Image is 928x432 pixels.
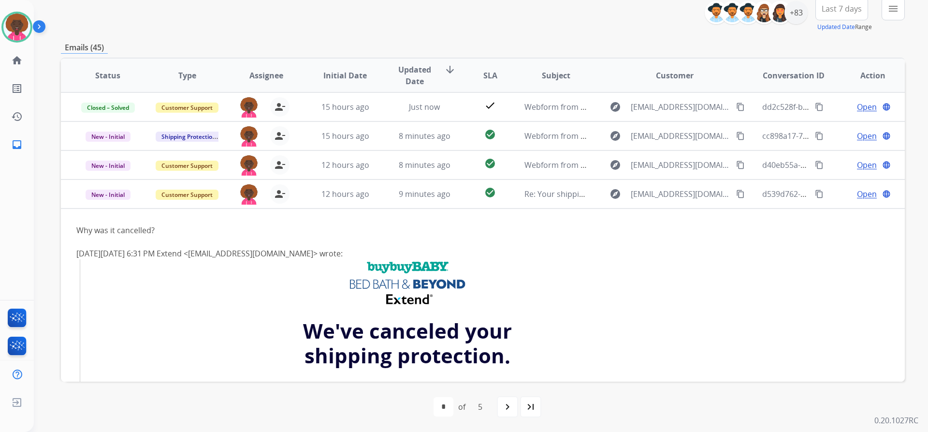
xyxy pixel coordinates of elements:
[525,401,536,413] mat-icon: last_page
[11,139,23,150] mat-icon: inbox
[882,103,891,111] mat-icon: language
[609,159,621,171] mat-icon: explore
[483,70,497,81] span: SLA
[11,111,23,122] mat-icon: history
[484,187,496,198] mat-icon: check_circle
[458,401,465,413] div: of
[815,190,824,198] mat-icon: content_copy
[784,1,808,24] div: +83
[815,161,824,169] mat-icon: content_copy
[631,130,730,142] span: [EMAIL_ADDRESS][DOMAIN_NAME]
[444,64,456,75] mat-icon: arrow_downward
[502,401,513,413] mat-icon: navigate_next
[81,103,135,113] span: Closed – Solved
[817,23,855,31] button: Updated Date
[156,161,218,171] span: Customer Support
[609,188,621,200] mat-icon: explore
[76,224,731,236] div: Why was it cancelled?
[762,189,912,199] span: d539d762-175c-4202-b8ba-57c83234e316
[274,130,286,142] mat-icon: person_remove
[303,317,512,369] strong: We've canceled your shipping protection.
[321,131,369,141] span: 15 hours ago
[470,397,490,417] div: 5
[609,130,621,142] mat-icon: explore
[393,64,437,87] span: Updated Date
[484,158,496,169] mat-icon: check_circle
[86,161,130,171] span: New - Initial
[857,188,877,200] span: Open
[274,188,286,200] mat-icon: person_remove
[736,190,745,198] mat-icon: content_copy
[815,103,824,111] mat-icon: content_copy
[156,103,218,113] span: Customer Support
[762,102,909,112] span: dd2c528f-b780-456d-b71e-1892a97cf650
[156,132,222,142] span: Shipping Protection
[524,131,743,141] span: Webform from [EMAIL_ADDRESS][DOMAIN_NAME] on [DATE]
[323,70,367,81] span: Initial Date
[76,248,731,259] div: [DATE][DATE] 6:31 PM Extend < > wrote:
[321,160,369,170] span: 12 hours ago
[762,131,908,141] span: cc898a17-7dbb-49ed-8fa3-8cf90922dcb4
[178,70,196,81] span: Type
[826,59,905,92] th: Action
[631,159,730,171] span: [EMAIL_ADDRESS][DOMAIN_NAME]
[349,262,465,304] img: BuyBuyBaby%2BBBBY%2BExtend%20Logo_Vertical_Centered%402x%20%281%29.png
[3,14,30,41] img: avatar
[95,70,120,81] span: Status
[857,101,877,113] span: Open
[239,126,259,147] img: agent-avatar
[736,161,745,169] mat-icon: content_copy
[86,132,130,142] span: New - Initial
[484,100,496,111] mat-icon: check
[857,159,877,171] span: Open
[274,159,286,171] mat-icon: person_remove
[887,3,899,15] mat-icon: menu
[399,131,450,141] span: 8 minutes ago
[882,190,891,198] mat-icon: language
[399,189,450,199] span: 9 minutes ago
[857,130,877,142] span: Open
[321,102,369,112] span: 15 hours ago
[274,101,286,113] mat-icon: person_remove
[188,248,313,259] a: [EMAIL_ADDRESS][DOMAIN_NAME]
[882,161,891,169] mat-icon: language
[409,102,440,112] span: Just now
[86,190,130,200] span: New - Initial
[249,70,283,81] span: Assignee
[524,189,762,199] span: Re: Your shipping protection plan has been successfully canceled
[484,129,496,140] mat-icon: check_circle
[61,42,108,54] p: Emails (45)
[762,160,911,170] span: d40eb55a-d8b9-44b3-af39-3871a8a912c4
[882,132,891,140] mat-icon: language
[542,70,570,81] span: Subject
[239,184,259,205] img: agent-avatar
[736,103,745,111] mat-icon: content_copy
[524,160,743,170] span: Webform from [EMAIL_ADDRESS][DOMAIN_NAME] on [DATE]
[815,132,824,140] mat-icon: content_copy
[156,190,218,200] span: Customer Support
[524,102,743,112] span: Webform from [EMAIL_ADDRESS][DOMAIN_NAME] on [DATE]
[656,70,694,81] span: Customer
[239,155,259,176] img: agent-avatar
[736,132,745,140] mat-icon: content_copy
[631,188,730,200] span: [EMAIL_ADDRESS][DOMAIN_NAME]
[321,189,369,199] span: 12 hours ago
[817,23,872,31] span: Range
[11,55,23,66] mat-icon: home
[874,415,918,426] p: 0.20.1027RC
[239,97,259,118] img: agent-avatar
[631,101,730,113] span: [EMAIL_ADDRESS][DOMAIN_NAME]
[609,101,621,113] mat-icon: explore
[399,160,450,170] span: 8 minutes ago
[763,70,825,81] span: Conversation ID
[11,83,23,94] mat-icon: list_alt
[822,7,862,11] span: Last 7 days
